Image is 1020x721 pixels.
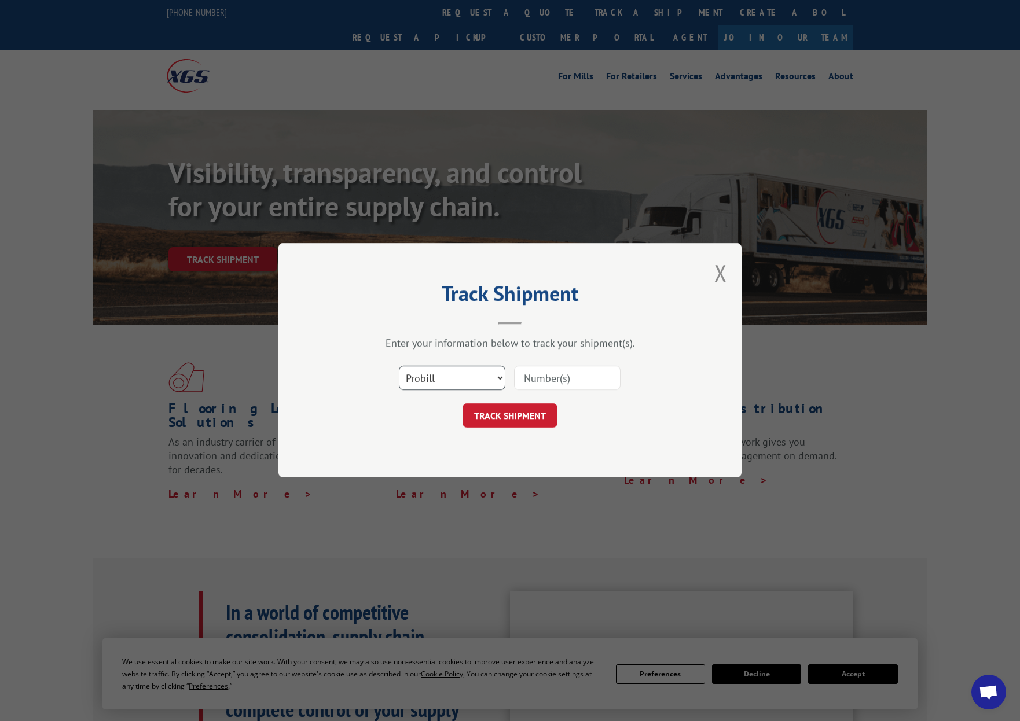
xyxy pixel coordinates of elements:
[971,675,1006,709] div: Open chat
[714,257,727,288] button: Close modal
[336,285,684,307] h2: Track Shipment
[463,404,557,428] button: TRACK SHIPMENT
[514,366,621,391] input: Number(s)
[336,337,684,350] div: Enter your information below to track your shipment(s).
